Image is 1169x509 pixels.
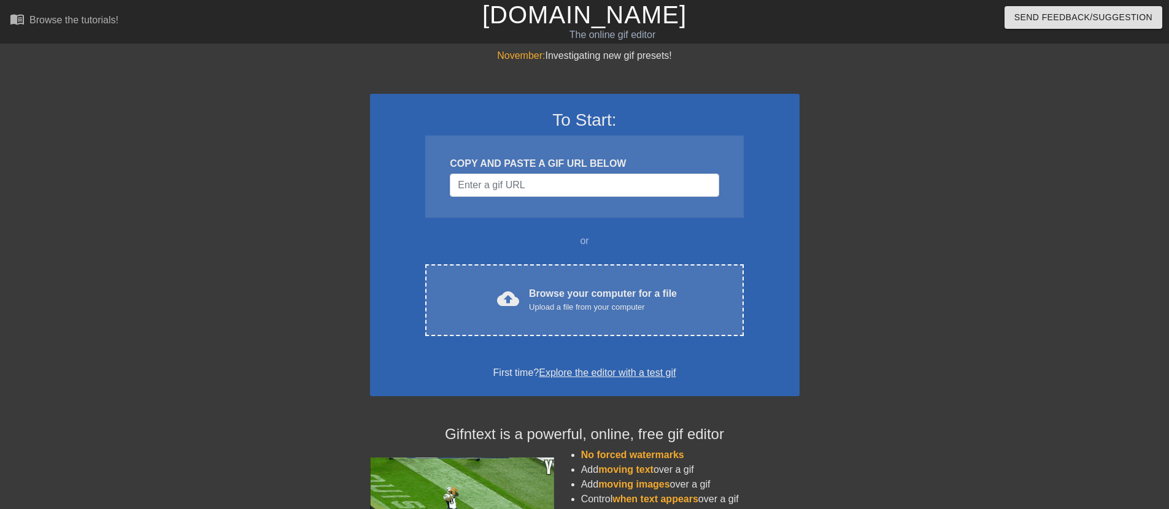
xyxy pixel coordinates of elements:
[497,50,545,61] span: November:
[386,110,784,131] h3: To Start:
[581,450,684,460] span: No forced watermarks
[10,12,118,31] a: Browse the tutorials!
[370,48,800,63] div: Investigating new gif presets!
[539,367,676,378] a: Explore the editor with a test gif
[529,286,677,313] div: Browse your computer for a file
[370,426,800,443] h4: Gifntext is a powerful, online, free gif editor
[386,365,784,380] div: First time?
[450,174,719,197] input: Username
[1014,10,1152,25] span: Send Feedback/Suggestion
[497,288,519,310] span: cloud_upload
[529,301,677,313] div: Upload a file from your computer
[598,464,654,475] span: moving text
[10,12,25,26] span: menu_book
[581,462,800,477] li: Add over a gif
[612,494,698,504] span: when text appears
[29,15,118,25] div: Browse the tutorials!
[1005,6,1162,29] button: Send Feedback/Suggestion
[450,156,719,171] div: COPY AND PASTE A GIF URL BELOW
[581,477,800,492] li: Add over a gif
[581,492,800,507] li: Control over a gif
[598,479,669,489] span: moving images
[402,234,768,248] div: or
[482,1,687,28] a: [DOMAIN_NAME]
[396,28,829,42] div: The online gif editor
